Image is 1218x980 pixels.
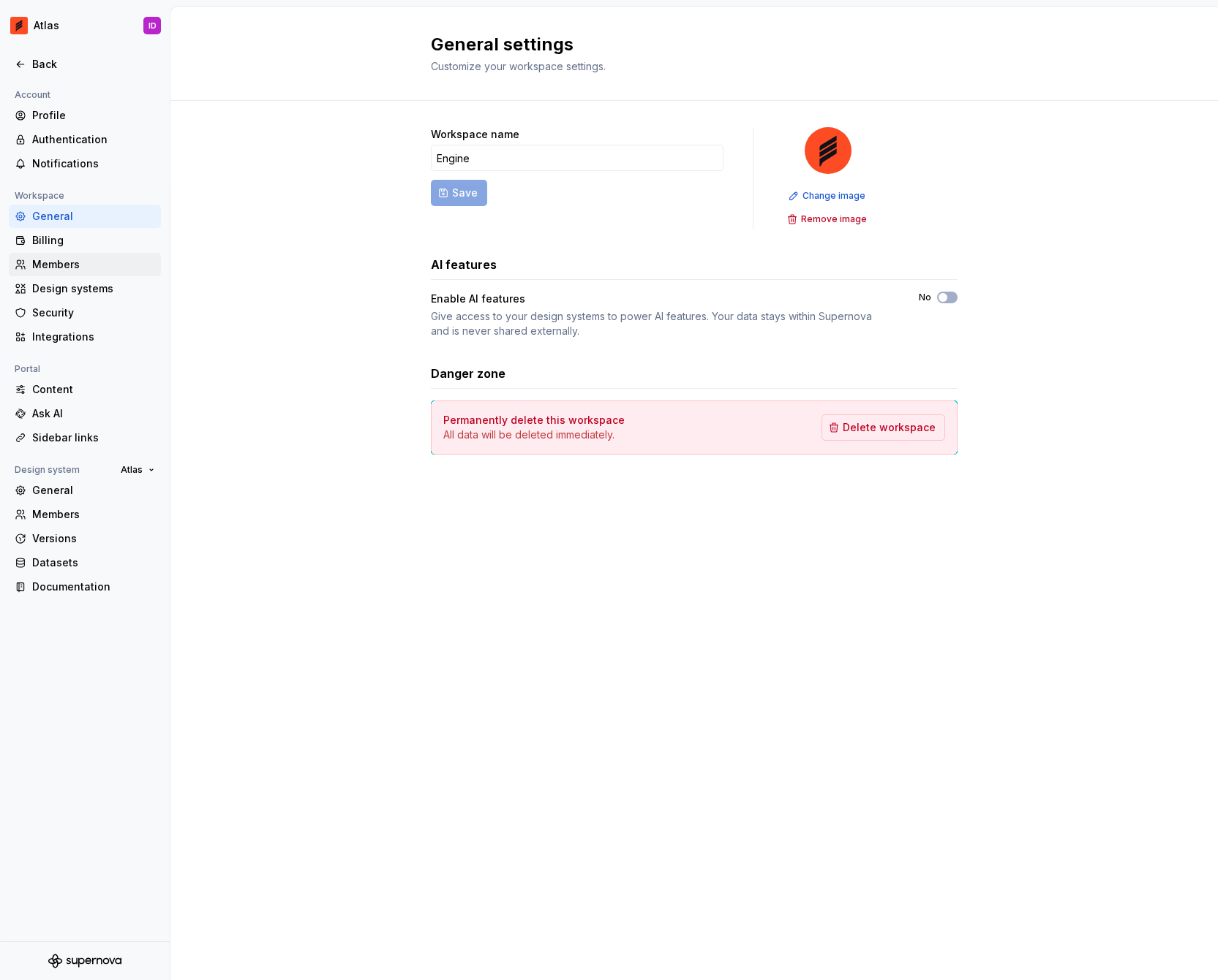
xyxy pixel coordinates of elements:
div: Portal [9,360,46,378]
a: Design systems [9,277,161,300]
span: Remove image [801,213,867,225]
h3: Danger zone [431,365,505,382]
a: Datasets [9,551,161,574]
img: 102f71e4-5f95-4b3f-aebe-9cae3cf15d45.png [10,17,28,34]
a: Security [9,301,161,324]
div: Design systems [32,281,155,296]
a: Ask AI [9,402,161,425]
div: Notifications [32,156,155,171]
div: Content [32,382,155,397]
div: Authentication [32,132,155,147]
div: Back [32,57,155,72]
a: Documentation [9,575,161,599]
button: Change image [784,186,872,206]
div: Versions [32,531,155,546]
div: Members [32,257,155,272]
div: Profile [32,108,155,123]
div: Enable AI features [431,292,892,306]
h4: Permanently delete this workspace [443,413,625,428]
a: General [9,205,161,228]
div: Members [32,507,155,522]
a: Billing [9,229,161,252]
a: Back [9,53,161,76]
a: Members [9,253,161,276]
img: 102f71e4-5f95-4b3f-aebe-9cae3cf15d45.png [805,127,852,174]
span: Atlas [121,464,143,476]
p: All data will be deleted immediately. [443,428,625,442]
span: Customize your workspace settings. [431,60,606,72]
div: Sidebar links [32,430,155,445]
label: No [919,292,931,303]
div: Design system [9,461,86,479]
div: Integrations [32,330,155,344]
div: General [32,209,155,224]
div: Give access to your design systems to power AI features. Your data stays within Supernova and is ... [431,309,892,338]
div: Billing [32,233,155,248]
span: Change image [802,190,865,202]
a: Versions [9,527,161,550]
span: Delete workspace [843,420,936,435]
div: Datasets [32,555,155,570]
a: General [9,479,161,502]
a: Members [9,503,161,526]
div: Workspace [9,187,70,205]
a: Integrations [9,325,161,349]
div: General [32,483,155,498]
a: Content [9,378,161,401]
h2: General settings [431,33,940,56]
button: Remove image [783,209,873,229]
a: Notifications [9,152,161,175]
div: Security [32,305,155,320]
div: Documentation [32,580,155,594]
svg: Supernova Logo [48,954,121,968]
div: Atlas [34,18,59,33]
a: Authentication [9,128,161,151]
h3: AI features [431,256,497,273]
label: Workspace name [431,127,519,142]
a: Sidebar links [9,426,161,449]
div: Ask AI [32,406,155,421]
button: AtlasID [3,10,167,42]
div: ID [149,20,157,31]
button: Delete workspace [822,414,945,441]
div: Account [9,86,56,104]
a: Profile [9,104,161,127]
